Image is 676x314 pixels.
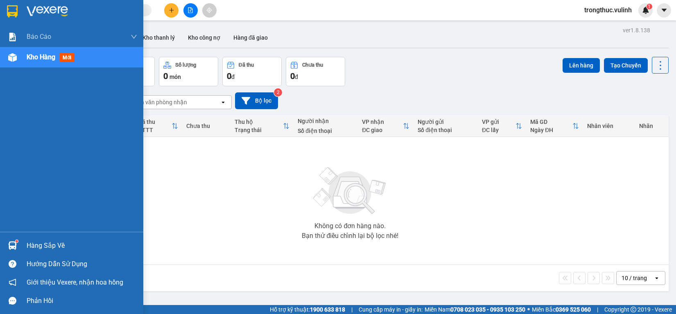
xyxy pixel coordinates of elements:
div: Thu hộ [235,119,283,125]
img: svg+xml;base64,PHN2ZyBjbGFzcz0ibGlzdC1wbHVnX19zdmciIHhtbG5zPSJodHRwOi8vd3d3LnczLm9yZy8yMDAwL3N2Zy... [309,162,391,220]
button: Số lượng0món [159,57,218,86]
div: Không có đơn hàng nào. [314,223,386,229]
sup: 1 [16,240,18,242]
button: Đã thu0đ [222,57,282,86]
button: Chưa thu0đ [286,57,345,86]
span: trongthuc.vulinh [578,5,638,15]
span: mới [59,53,75,62]
svg: open [220,99,226,105]
span: file-add [188,7,193,13]
div: Người nhận [298,118,354,124]
strong: 0369 525 060 [556,306,591,313]
span: 0 [290,71,295,81]
div: ver 1.8.138 [623,26,650,35]
div: Nhãn [639,123,665,129]
div: Trạng thái [235,127,283,133]
div: HTTT [138,127,172,133]
div: Số điện thoại [418,127,474,133]
img: solution-icon [8,33,17,41]
sup: 2 [274,88,282,96]
button: Lên hàng [563,58,600,73]
strong: 0708 023 035 - 0935 103 250 [450,306,525,313]
div: ĐC giao [362,127,403,133]
div: Chưa thu [302,62,323,68]
th: Toggle SortBy [358,115,414,137]
img: logo-vxr [7,5,18,18]
span: đ [295,74,298,80]
img: icon-new-feature [642,7,649,14]
button: Kho công nợ [181,28,227,47]
img: warehouse-icon [8,241,17,250]
div: Nhân viên [587,123,631,129]
span: | [597,305,598,314]
span: message [9,297,16,305]
span: question-circle [9,260,16,268]
span: | [351,305,353,314]
button: plus [164,3,179,18]
img: warehouse-icon [8,53,17,62]
span: ⚪️ [527,308,530,311]
span: 1 [648,4,651,9]
th: Toggle SortBy [478,115,526,137]
span: 0 [163,71,168,81]
div: Phản hồi [27,295,137,307]
button: caret-down [657,3,671,18]
div: Đã thu [138,119,172,125]
div: Ngày ĐH [530,127,572,133]
button: Tạo Chuyến [604,58,648,73]
div: Hàng sắp về [27,240,137,252]
div: Đã thu [239,62,254,68]
th: Toggle SortBy [134,115,182,137]
span: Kho hàng [27,53,55,61]
span: copyright [631,307,636,312]
span: món [170,74,181,80]
div: Bạn thử điều chỉnh lại bộ lọc nhé! [302,233,398,239]
button: Bộ lọc [235,92,278,109]
div: Số điện thoại [298,128,354,134]
div: VP gửi [482,119,515,125]
button: file-add [183,3,198,18]
span: caret-down [660,7,668,14]
th: Toggle SortBy [231,115,294,137]
span: plus [169,7,174,13]
div: ĐC lấy [482,127,515,133]
div: Số lượng [175,62,196,68]
div: VP nhận [362,119,403,125]
div: Người gửi [418,119,474,125]
div: Chọn văn phòng nhận [131,98,187,106]
span: Hỗ trợ kỹ thuật: [270,305,345,314]
sup: 1 [647,4,652,9]
span: Miền Nam [425,305,525,314]
span: Báo cáo [27,31,51,42]
span: Cung cấp máy in - giấy in: [359,305,423,314]
button: Hàng đã giao [227,28,274,47]
button: Kho thanh lý [136,28,181,47]
th: Toggle SortBy [526,115,583,137]
div: Hướng dẫn sử dụng [27,258,137,270]
span: aim [206,7,212,13]
span: down [131,34,137,40]
svg: open [653,275,660,281]
div: 10 / trang [622,274,647,282]
strong: 1900 633 818 [310,306,345,313]
span: Giới thiệu Vexere, nhận hoa hồng [27,277,123,287]
div: Chưa thu [186,123,226,129]
div: Mã GD [530,119,572,125]
span: notification [9,278,16,286]
button: aim [202,3,217,18]
span: Miền Bắc [532,305,591,314]
span: đ [231,74,235,80]
span: 0 [227,71,231,81]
